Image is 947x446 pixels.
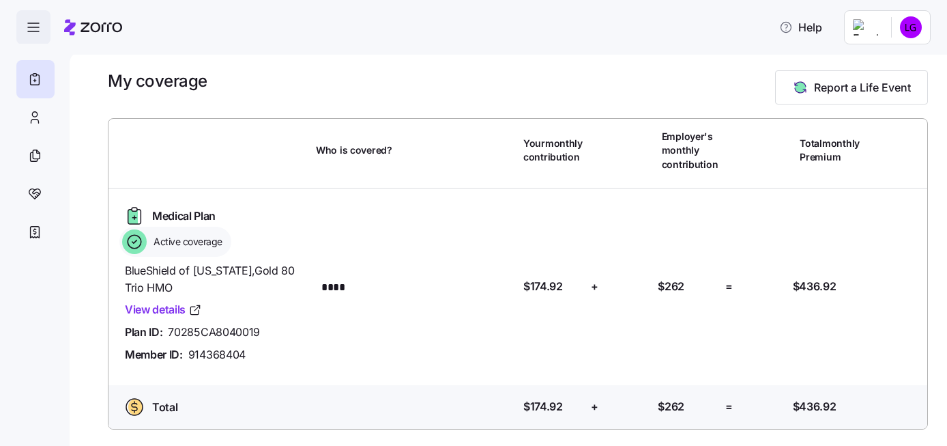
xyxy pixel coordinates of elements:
span: $436.92 [793,398,836,415]
img: Employer logo [853,19,880,36]
span: Medical Plan [152,208,216,225]
span: Help [779,19,822,36]
button: Report a Life Event [775,70,928,104]
button: Help [768,14,833,41]
span: Employer's monthly contribution [662,130,720,171]
h1: My coverage [108,70,207,92]
span: 914368404 [188,346,246,363]
span: Report a Life Event [814,79,911,96]
span: Member ID: [125,346,183,363]
span: BlueShield of [US_STATE] , Gold 80 Trio HMO [125,262,305,296]
span: $174.92 [523,278,563,295]
span: = [725,278,733,295]
span: Total monthly Premium [800,137,860,165]
span: $262 [658,278,684,295]
span: 70285CA8040019 [168,324,260,341]
span: Total [152,399,177,416]
a: View details [125,301,202,318]
span: Plan ID: [125,324,162,341]
span: $436.92 [793,278,836,295]
span: Your monthly contribution [523,137,583,165]
span: = [725,398,733,415]
span: $262 [658,398,684,415]
img: b5d3c9d09f841d703855f1c4c6a87b3d [900,16,922,38]
span: + [591,278,598,295]
span: + [591,398,598,415]
span: Active coverage [149,235,222,249]
span: $174.92 [523,398,563,415]
span: Who is covered? [316,143,392,157]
